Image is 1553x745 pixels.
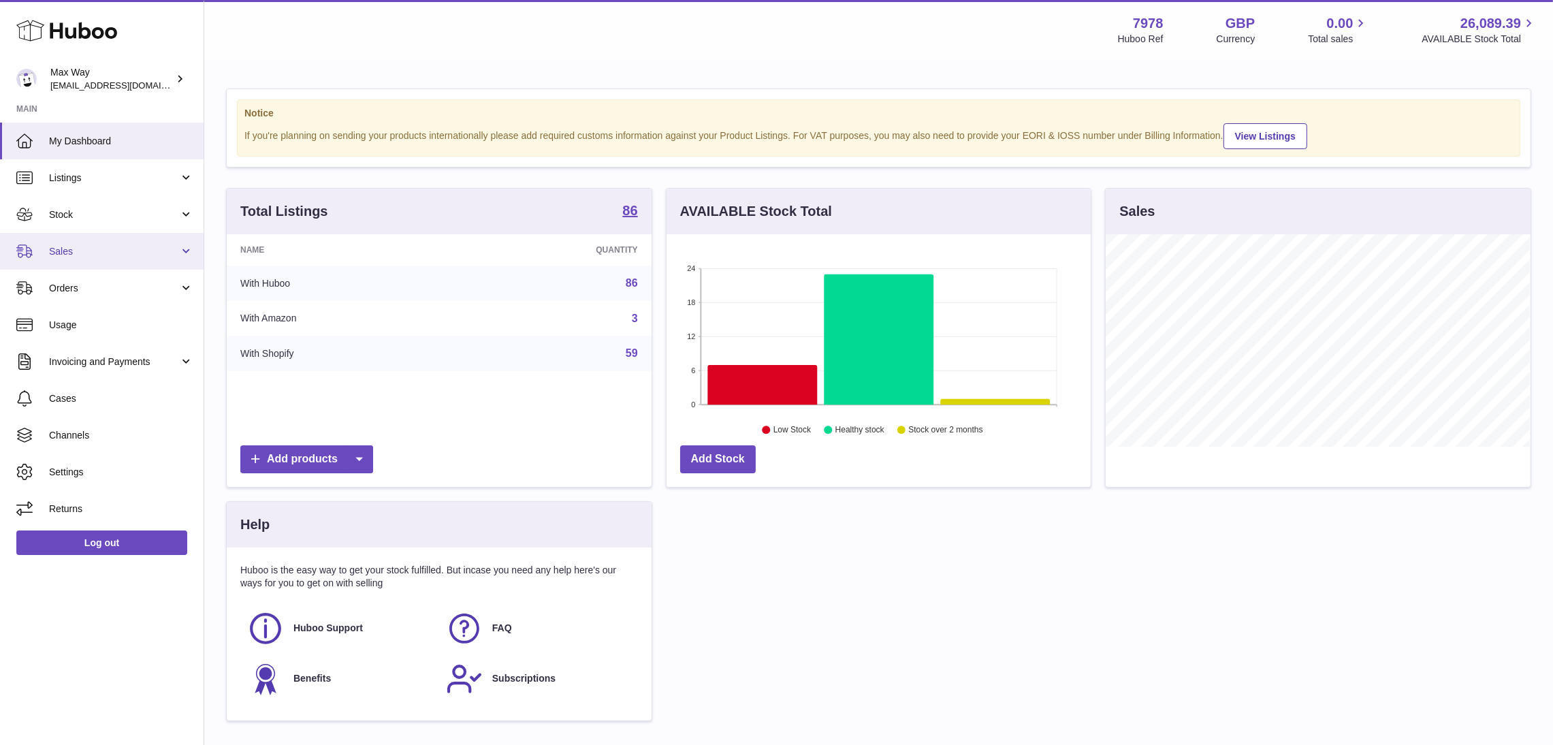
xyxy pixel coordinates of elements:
[1217,33,1255,46] div: Currency
[244,107,1513,120] strong: Notice
[1226,14,1255,33] strong: GBP
[1460,14,1521,33] span: 26,089.39
[49,429,193,442] span: Channels
[622,204,637,220] a: 86
[247,610,432,647] a: Huboo Support
[49,392,193,405] span: Cases
[1133,14,1164,33] strong: 7978
[687,264,695,272] text: 24
[687,332,695,340] text: 12
[835,426,885,435] text: Healthy stock
[247,661,432,697] a: Benefits
[293,672,331,685] span: Benefits
[49,355,179,368] span: Invoicing and Payments
[49,282,179,295] span: Orders
[49,172,179,185] span: Listings
[1308,14,1368,46] a: 0.00 Total sales
[240,564,638,590] p: Huboo is the easy way to get your stock fulfilled. But incase you need any help here's our ways f...
[227,301,459,336] td: With Amazon
[622,204,637,217] strong: 86
[240,516,270,534] h3: Help
[240,202,328,221] h3: Total Listings
[626,277,638,289] a: 86
[626,347,638,359] a: 59
[1327,14,1354,33] span: 0.00
[680,445,756,473] a: Add Stock
[293,622,363,635] span: Huboo Support
[632,313,638,324] a: 3
[687,298,695,306] text: 18
[49,135,193,148] span: My Dashboard
[244,121,1513,149] div: If you're planning on sending your products internationally please add required customs informati...
[446,661,631,697] a: Subscriptions
[492,622,512,635] span: FAQ
[1422,33,1537,46] span: AVAILABLE Stock Total
[50,80,200,91] span: [EMAIL_ADDRESS][DOMAIN_NAME]
[773,426,812,435] text: Low Stock
[49,503,193,516] span: Returns
[459,234,651,266] th: Quantity
[16,69,37,89] img: Max@LongevityBox.co.uk
[1118,33,1164,46] div: Huboo Ref
[49,208,179,221] span: Stock
[1119,202,1155,221] h3: Sales
[691,366,695,375] text: 6
[16,530,187,555] a: Log out
[50,66,173,92] div: Max Way
[691,400,695,409] text: 0
[240,445,373,473] a: Add products
[492,672,556,685] span: Subscriptions
[1223,123,1307,149] a: View Listings
[1308,33,1368,46] span: Total sales
[227,266,459,301] td: With Huboo
[49,319,193,332] span: Usage
[49,466,193,479] span: Settings
[446,610,631,647] a: FAQ
[680,202,832,221] h3: AVAILABLE Stock Total
[227,336,459,371] td: With Shopify
[227,234,459,266] th: Name
[1422,14,1537,46] a: 26,089.39 AVAILABLE Stock Total
[49,245,179,258] span: Sales
[908,426,982,435] text: Stock over 2 months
